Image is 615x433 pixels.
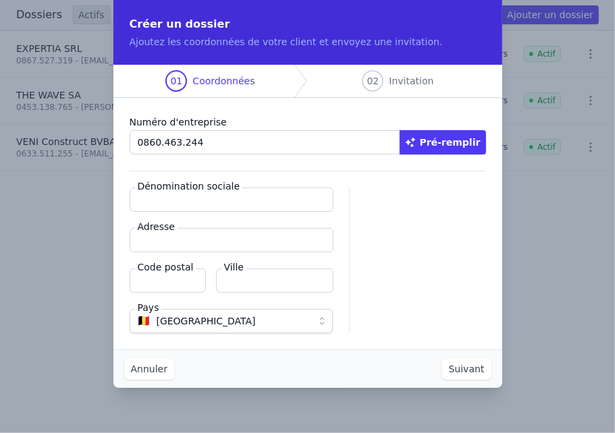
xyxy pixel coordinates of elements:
[171,74,183,88] span: 01
[135,260,196,274] label: Code postal
[442,358,491,380] button: Suivant
[138,317,151,325] span: 🇧🇪
[130,35,486,49] p: Ajoutez les coordonnées de votre client et envoyez une invitation.
[113,65,502,98] nav: Progress
[400,130,486,154] button: Pré-remplir
[135,220,178,233] label: Adresse
[130,114,486,130] label: Numéro d'entreprise
[389,74,433,88] span: Invitation
[221,260,247,274] label: Ville
[157,313,256,329] span: [GEOGRAPHIC_DATA]
[124,358,174,380] button: Annuler
[135,179,243,193] label: Dénomination sociale
[192,74,255,88] span: Coordonnées
[130,16,486,32] h2: Créer un dossier
[130,309,333,333] button: 🇧🇪 [GEOGRAPHIC_DATA]
[367,74,379,88] span: 02
[135,301,162,314] label: Pays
